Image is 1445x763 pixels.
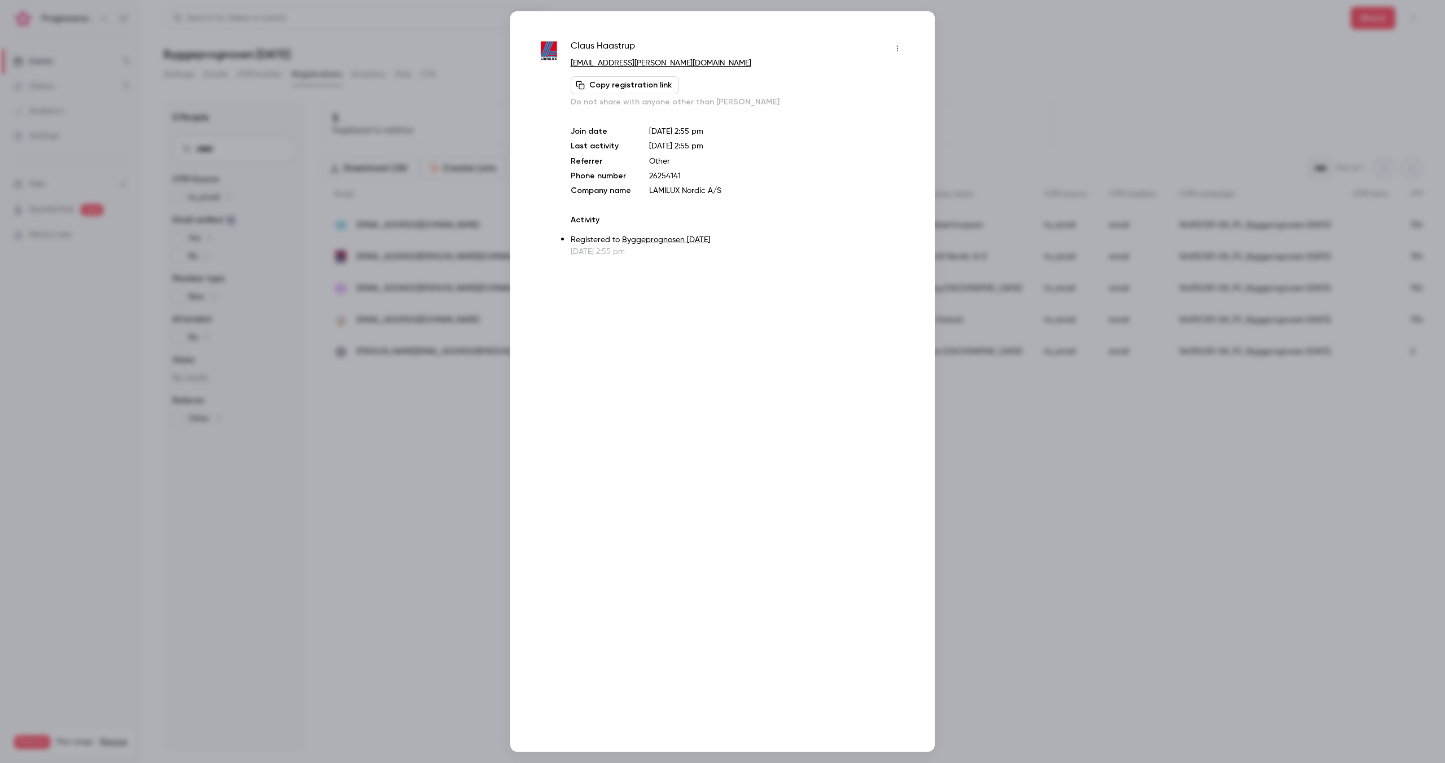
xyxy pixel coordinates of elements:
img: lamilux.dk [538,41,559,62]
p: Activity [571,214,907,226]
button: Copy registration link [571,76,679,94]
p: Do not share with anyone other than [PERSON_NAME] [571,97,907,108]
p: [DATE] 2:55 pm [571,246,907,257]
p: Phone number [571,170,631,182]
p: Join date [571,126,631,137]
img: tab_domain_overview_orange.svg [30,65,40,74]
div: Domain: [DOMAIN_NAME] [29,29,124,38]
p: Last activity [571,141,631,152]
a: Byggeprognosen [DATE] [622,236,710,244]
img: tab_keywords_by_traffic_grey.svg [112,65,121,74]
div: v 4.0.25 [32,18,55,27]
p: LAMILUX Nordic A/S [649,185,907,196]
p: Referrer [571,156,631,167]
p: Registered to [571,234,907,246]
p: Company name [571,185,631,196]
p: 26254141 [649,170,907,182]
p: [DATE] 2:55 pm [649,126,907,137]
div: Keywords by Traffic [125,67,190,74]
div: Domain Overview [43,67,101,74]
p: Other [649,156,907,167]
a: [EMAIL_ADDRESS][PERSON_NAME][DOMAIN_NAME] [571,59,751,67]
img: website_grey.svg [18,29,27,38]
span: Claus Haastrup [571,40,635,58]
span: [DATE] 2:55 pm [649,142,703,150]
img: logo_orange.svg [18,18,27,27]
